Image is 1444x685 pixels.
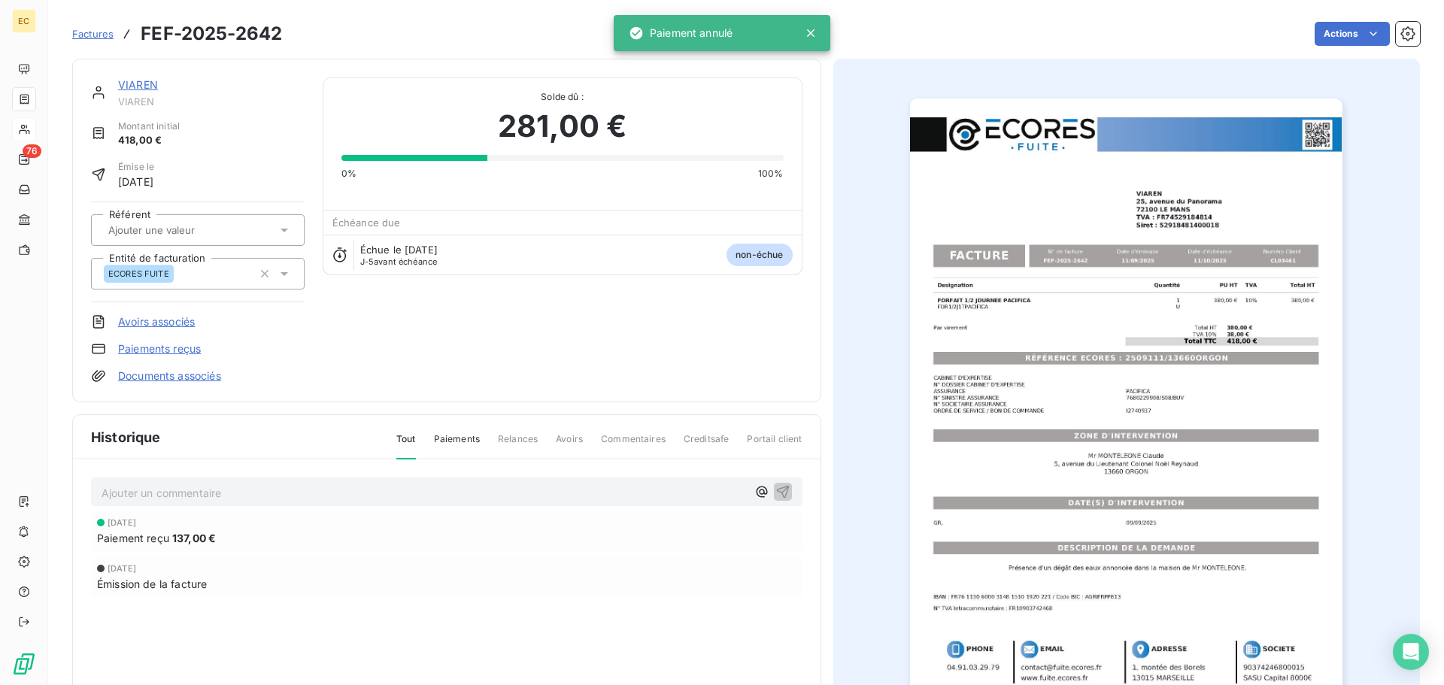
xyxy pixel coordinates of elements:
[396,432,416,459] span: Tout
[107,223,258,237] input: Ajouter une valeur
[118,120,180,133] span: Montant initial
[97,530,169,546] span: Paiement reçu
[172,530,216,546] span: 137,00 €
[341,90,784,104] span: Solde dû :
[629,20,733,47] div: Paiement annulé
[118,133,180,148] span: 418,00 €
[556,432,583,458] span: Avoirs
[72,28,114,40] span: Factures
[23,144,41,158] span: 76
[360,256,374,267] span: J-5
[118,368,221,383] a: Documents associés
[747,432,802,458] span: Portail client
[360,244,438,256] span: Échue le [DATE]
[12,652,36,676] img: Logo LeanPay
[332,217,401,229] span: Échéance due
[118,78,158,91] a: VIAREN
[1393,634,1429,670] div: Open Intercom Messenger
[12,9,36,33] div: EC
[141,20,282,47] h3: FEF-2025-2642
[72,26,114,41] a: Factures
[758,167,784,180] span: 100%
[1315,22,1390,46] button: Actions
[108,564,136,573] span: [DATE]
[684,432,730,458] span: Creditsafe
[91,427,161,447] span: Historique
[118,341,201,356] a: Paiements reçus
[118,95,305,108] span: VIAREN
[108,269,169,278] span: ECORES FUITE
[97,576,207,592] span: Émission de la facture
[118,314,195,329] a: Avoirs associés
[108,518,136,527] span: [DATE]
[498,104,626,149] span: 281,00 €
[118,160,154,174] span: Émise le
[118,174,154,189] span: [DATE]
[498,432,538,458] span: Relances
[434,432,480,458] span: Paiements
[341,167,356,180] span: 0%
[360,257,438,266] span: avant échéance
[601,432,666,458] span: Commentaires
[727,244,792,266] span: non-échue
